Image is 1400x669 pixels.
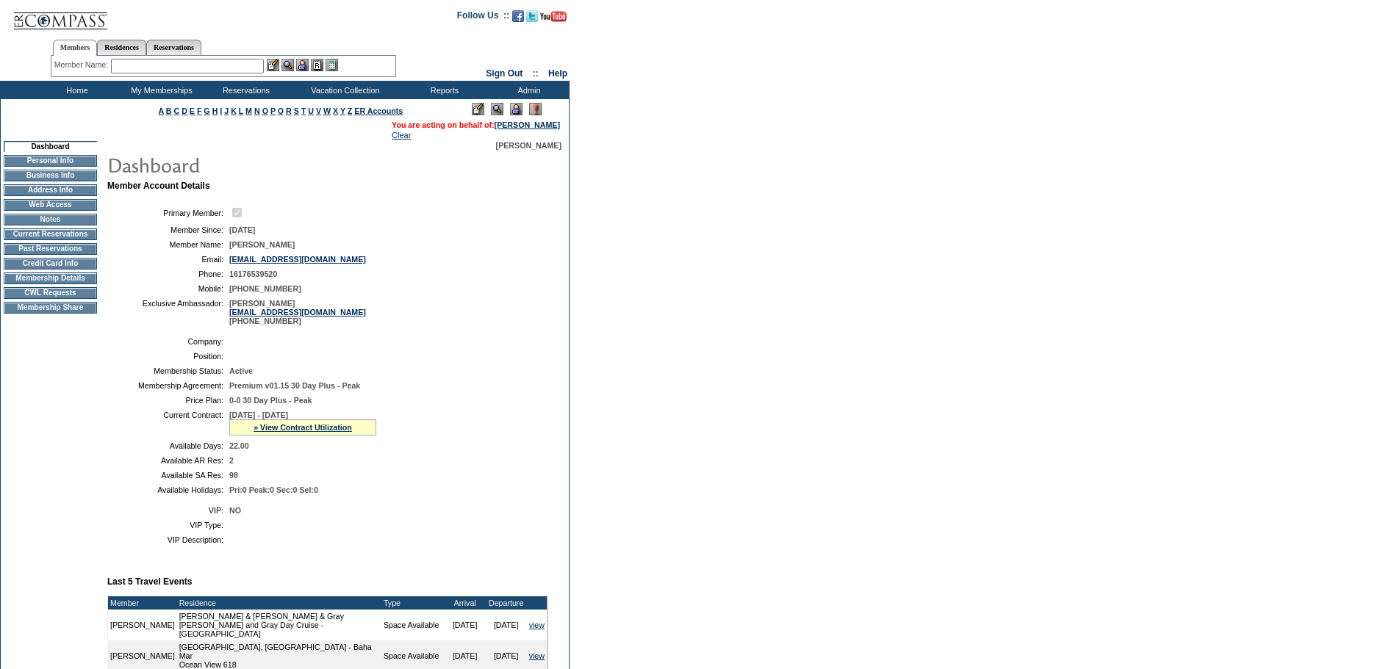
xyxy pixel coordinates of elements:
td: Vacation Collection [287,81,401,99]
img: View Mode [491,103,503,115]
span: 22.00 [229,441,249,450]
b: Last 5 Travel Events [107,576,192,587]
span: [PERSON_NAME] [229,240,295,249]
img: b_calculator.gif [326,59,338,71]
td: Member Since: [113,225,223,234]
img: Impersonate [510,103,523,115]
td: Type [381,596,445,610]
td: Departure [486,596,527,610]
td: Position: [113,352,223,361]
span: Active [229,366,253,375]
td: Business Info [4,170,97,181]
td: VIP Description: [113,535,223,544]
a: C [173,106,179,115]
td: Member [108,596,177,610]
a: M [245,106,252,115]
td: Residence [177,596,381,610]
a: J [224,106,229,115]
td: Home [33,81,118,99]
td: Past Reservations [4,243,97,255]
a: O [262,106,268,115]
a: A [159,106,164,115]
a: ER Accounts [354,106,403,115]
td: Email: [113,255,223,264]
td: VIP: [113,506,223,515]
a: W [323,106,331,115]
span: [DATE] - [DATE] [229,411,288,419]
a: Help [548,68,567,79]
a: Clear [392,131,411,140]
td: Available Holidays: [113,485,223,494]
div: Member Name: [54,59,111,71]
a: Follow us on Twitter [526,15,538,23]
td: Primary Member: [113,206,223,220]
span: 0-0 30 Day Plus - Peak [229,396,312,405]
td: Address Info [4,184,97,196]
img: Impersonate [296,59,309,71]
span: 2 [229,456,234,465]
img: Edit Mode [472,103,484,115]
img: pgTtlDashboard.gif [107,150,401,179]
span: [PHONE_NUMBER] [229,284,301,293]
a: view [529,651,545,660]
a: V [316,106,321,115]
a: P [270,106,276,115]
a: view [529,621,545,629]
td: Reservations [202,81,287,99]
span: [PERSON_NAME] [496,141,561,150]
td: [DATE] [486,610,527,640]
td: Available Days: [113,441,223,450]
td: Available SA Res: [113,471,223,480]
a: [PERSON_NAME] [495,120,560,129]
td: Phone: [113,270,223,278]
a: Residences [97,40,146,55]
td: Current Reservations [4,228,97,240]
span: [DATE] [229,225,255,234]
td: Exclusive Ambassador: [113,299,223,325]
a: S [294,106,299,115]
a: Members [53,40,98,56]
td: Personal Info [4,155,97,167]
td: CWL Requests [4,287,97,299]
span: Premium v01.15 30 Day Plus - Peak [229,381,360,390]
a: F [197,106,202,115]
a: L [239,106,243,115]
td: Price Plan: [113,396,223,405]
td: Available AR Res: [113,456,223,465]
img: Follow us on Twitter [526,10,538,22]
td: Membership Share [4,302,97,314]
span: Pri:0 Peak:0 Sec:0 Sel:0 [229,485,318,494]
a: Z [348,106,353,115]
a: [EMAIL_ADDRESS][DOMAIN_NAME] [229,308,366,317]
a: Reservations [146,40,201,55]
img: Subscribe to our YouTube Channel [540,11,567,22]
td: [PERSON_NAME] [108,610,177,640]
td: Admin [485,81,570,99]
td: Member Name: [113,240,223,249]
a: U [308,106,314,115]
a: Sign Out [486,68,523,79]
a: X [333,106,338,115]
span: 98 [229,471,238,480]
span: NO [229,506,241,515]
td: Mobile: [113,284,223,293]
span: :: [533,68,539,79]
a: R [286,106,292,115]
span: [PERSON_NAME] [PHONE_NUMBER] [229,299,366,325]
td: Space Available [381,610,445,640]
img: Log Concern/Member Elevation [529,103,542,115]
img: View [281,59,294,71]
td: Follow Us :: [457,9,509,26]
a: G [204,106,209,115]
span: 16176539520 [229,270,277,278]
b: Member Account Details [107,181,210,191]
a: N [254,106,260,115]
td: Membership Status: [113,366,223,375]
a: Become our fan on Facebook [512,15,524,23]
img: Become our fan on Facebook [512,10,524,22]
td: Arrival [445,596,486,610]
td: VIP Type: [113,521,223,529]
a: H [212,106,218,115]
td: Reports [401,81,485,99]
a: D [182,106,187,115]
